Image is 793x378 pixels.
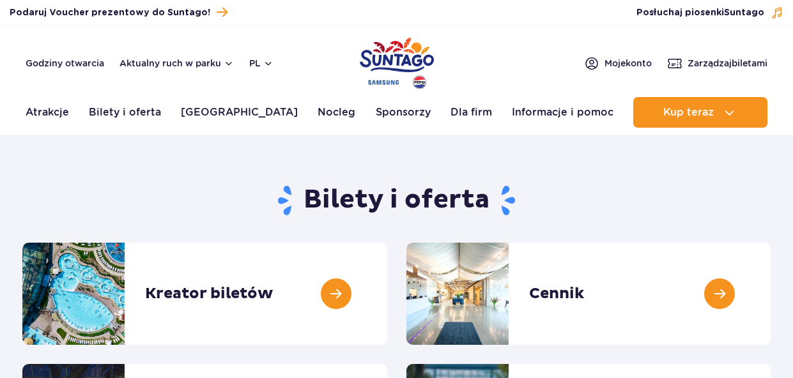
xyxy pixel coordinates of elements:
[724,8,764,17] span: Suntago
[688,57,767,70] span: Zarządzaj biletami
[89,97,161,128] a: Bilety i oferta
[663,107,714,118] span: Kup teraz
[604,57,652,70] span: Moje konto
[22,184,771,217] h1: Bilety i oferta
[360,32,434,91] a: Park of Poland
[512,97,613,128] a: Informacje i pomoc
[26,57,104,70] a: Godziny otwarcia
[181,97,298,128] a: [GEOGRAPHIC_DATA]
[10,4,227,21] a: Podaruj Voucher prezentowy do Suntago!
[667,56,767,71] a: Zarządzajbiletami
[26,97,69,128] a: Atrakcje
[376,97,431,128] a: Sponsorzy
[636,6,764,19] span: Posłuchaj piosenki
[10,6,210,19] span: Podaruj Voucher prezentowy do Suntago!
[636,6,783,19] button: Posłuchaj piosenkiSuntago
[584,56,652,71] a: Mojekonto
[633,97,767,128] button: Kup teraz
[450,97,492,128] a: Dla firm
[249,57,273,70] button: pl
[119,58,234,68] button: Aktualny ruch w parku
[318,97,355,128] a: Nocleg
